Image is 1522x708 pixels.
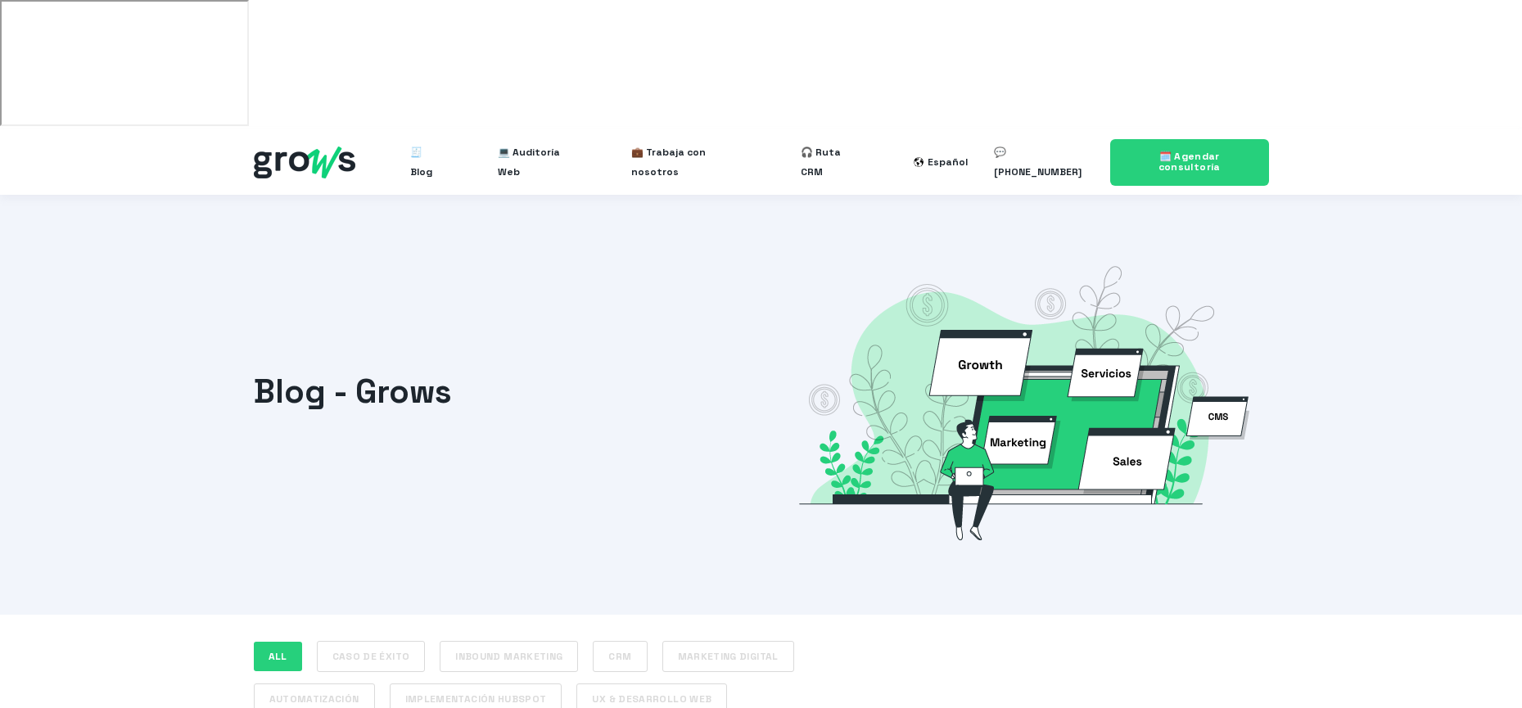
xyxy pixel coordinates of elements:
[994,136,1090,188] a: 💬 [PHONE_NUMBER]
[662,641,794,672] a: Marketing Digital
[928,152,968,172] div: Español
[254,369,565,415] h1: Blog - Grows
[631,136,748,188] a: 💼 Trabaja con nosotros
[801,136,861,188] a: 🎧 Ruta CRM
[254,147,355,178] img: grows - hubspot
[1158,150,1221,174] span: 🗓️ Agendar consultoría
[254,642,302,671] a: ALL
[410,136,445,188] a: 🧾 Blog
[498,136,579,188] a: 💻 Auditoría Web
[440,641,578,672] a: Inbound Marketing
[779,262,1269,542] img: Grows consulting
[317,641,426,672] a: Caso de éxito
[593,641,647,672] a: CRM
[1110,139,1269,185] a: 🗓️ Agendar consultoría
